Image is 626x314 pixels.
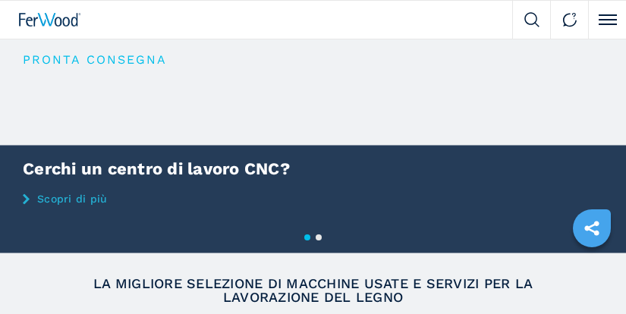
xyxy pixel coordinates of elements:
[49,277,578,304] h2: LA MIGLIORE SELEZIONE DI MACCHINE USATE E SERVIZI PER LA LAVORAZIONE DEL LEGNO
[588,1,626,39] button: Click to toggle menu
[524,12,539,27] img: Search
[562,246,615,303] iframe: Chat
[316,234,322,240] button: 2
[19,13,81,27] img: Ferwood
[562,12,577,27] img: Contact us
[304,234,310,240] button: 1
[573,209,611,247] a: sharethis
